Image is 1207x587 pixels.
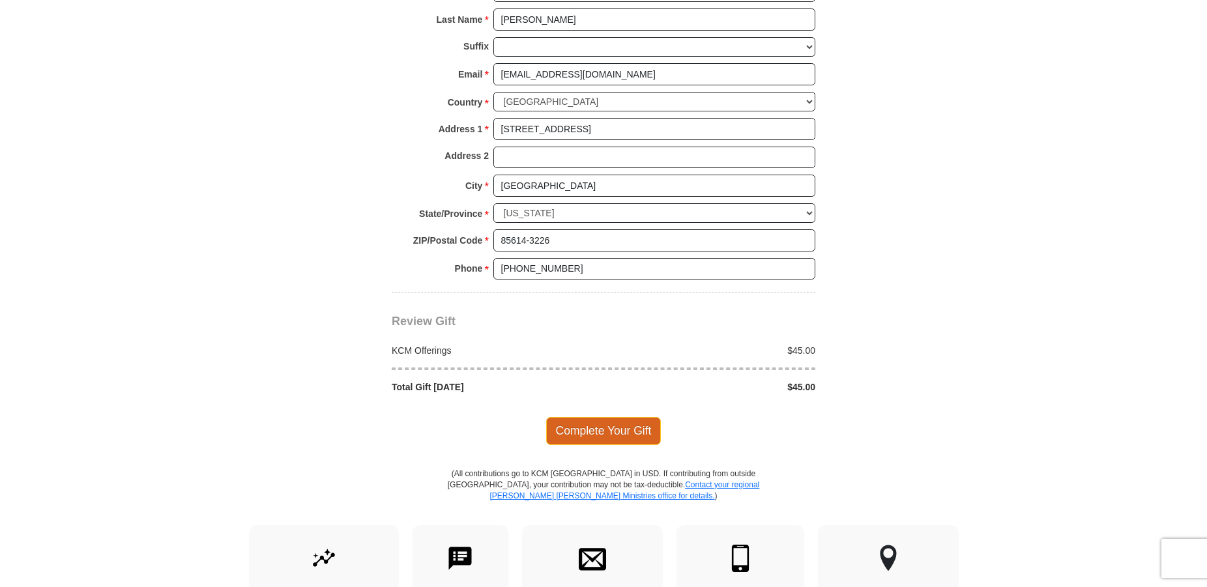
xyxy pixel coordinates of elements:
img: text-to-give.svg [446,545,474,572]
strong: Address 2 [444,147,489,165]
img: mobile.svg [727,545,754,572]
strong: Phone [455,259,483,278]
div: $45.00 [603,380,822,394]
img: give-by-stock.svg [310,545,338,572]
strong: Country [448,93,483,111]
strong: City [465,177,482,195]
strong: ZIP/Postal Code [413,231,483,250]
span: Review Gift [392,315,456,328]
img: other-region [879,545,897,572]
strong: Email [458,65,482,83]
strong: Last Name [437,10,483,29]
p: (All contributions go to KCM [GEOGRAPHIC_DATA] in USD. If contributing from outside [GEOGRAPHIC_D... [447,468,760,525]
strong: Suffix [463,37,489,55]
div: $45.00 [603,344,822,357]
strong: State/Province [419,205,482,223]
a: Contact your regional [PERSON_NAME] [PERSON_NAME] Ministries office for details. [489,480,759,500]
img: envelope.svg [579,545,606,572]
div: KCM Offerings [385,344,604,357]
span: Complete Your Gift [546,417,662,444]
div: Total Gift [DATE] [385,380,604,394]
strong: Address 1 [439,120,483,138]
